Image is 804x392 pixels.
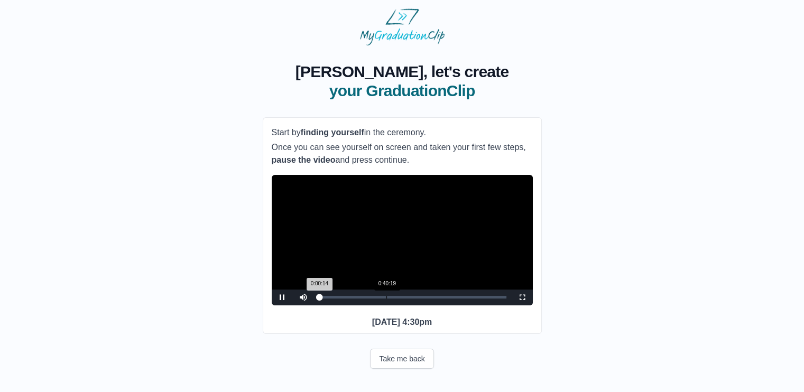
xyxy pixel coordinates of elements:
p: Once you can see yourself on screen and taken your first few steps, and press continue. [272,141,533,166]
img: MyGraduationClip [360,8,445,45]
div: Progress Bar [319,296,506,298]
b: pause the video [272,155,336,164]
p: [DATE] 4:30pm [272,316,533,329]
button: Fullscreen [512,290,533,305]
button: Take me back [370,349,433,369]
b: finding yourself [301,128,364,137]
span: [PERSON_NAME], let's create [295,62,509,81]
p: Start by in the ceremony. [272,126,533,139]
button: Mute [293,290,314,305]
button: Pause [272,290,293,305]
span: your GraduationClip [295,81,509,100]
div: Video Player [272,175,533,305]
